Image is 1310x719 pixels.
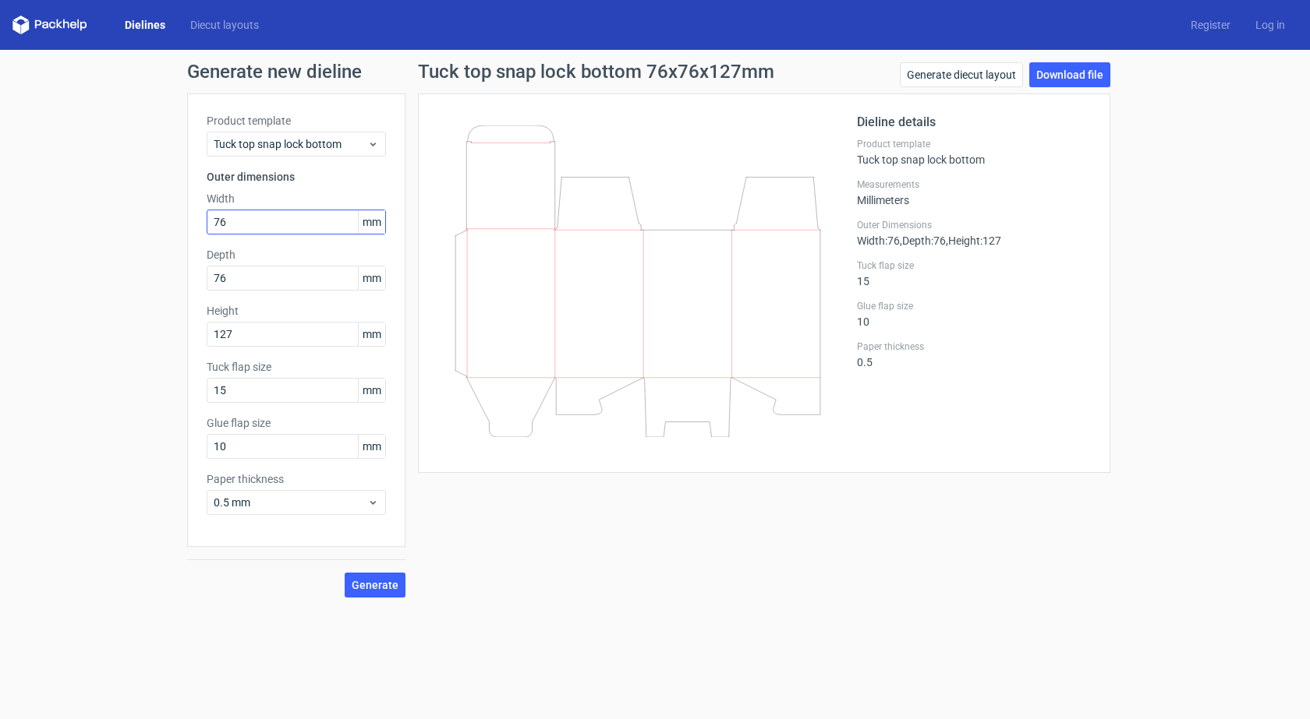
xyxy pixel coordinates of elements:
[207,113,386,129] label: Product template
[857,178,1091,191] label: Measurements
[358,379,385,402] span: mm
[207,247,386,263] label: Depth
[358,266,385,290] span: mm
[857,300,1091,328] div: 10
[857,300,1091,312] label: Glue flap size
[946,234,1001,247] span: , Height : 127
[207,191,386,206] label: Width
[207,471,386,487] label: Paper thickness
[352,580,398,590] span: Generate
[1029,62,1110,87] a: Download file
[900,62,1023,87] a: Generate diecut layout
[358,322,385,346] span: mm
[207,169,386,185] h3: Outer dimensions
[857,340,1091,368] div: 0.5
[207,359,386,375] label: Tuck flap size
[857,113,1091,132] h2: Dieline details
[857,219,1091,231] label: Outer Dimensions
[207,415,386,431] label: Glue flap size
[214,495,367,510] span: 0.5 mm
[1243,17,1298,33] a: Log in
[178,17,271,33] a: Diecut layouts
[214,136,367,152] span: Tuck top snap lock bottom
[358,435,385,458] span: mm
[857,138,1091,166] div: Tuck top snap lock bottom
[207,303,386,319] label: Height
[358,210,385,234] span: mm
[857,259,1091,272] label: Tuck flap size
[112,17,178,33] a: Dielines
[187,62,1123,81] h1: Generate new dieline
[418,62,774,81] h1: Tuck top snap lock bottom 76x76x127mm
[857,138,1091,150] label: Product template
[857,178,1091,206] div: Millimeters
[1178,17,1243,33] a: Register
[900,234,946,247] span: , Depth : 76
[857,340,1091,353] label: Paper thickness
[857,259,1091,287] div: 15
[345,573,405,597] button: Generate
[857,234,900,247] span: Width : 76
